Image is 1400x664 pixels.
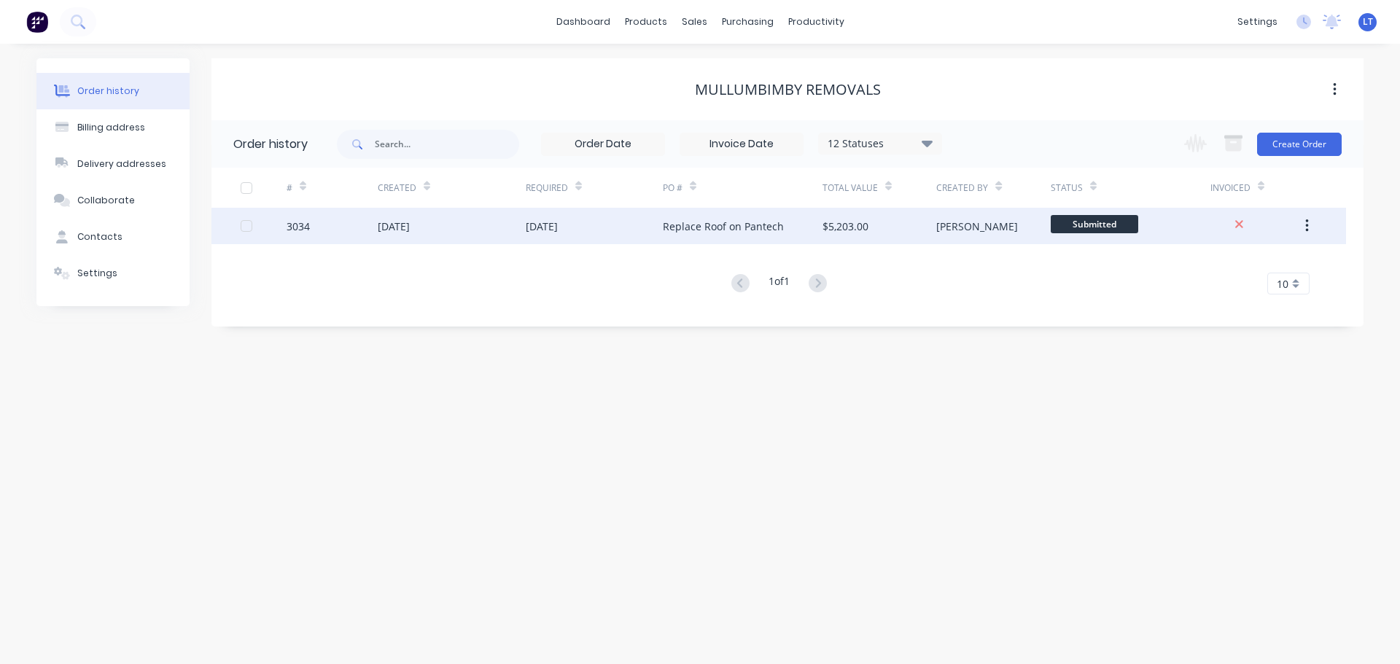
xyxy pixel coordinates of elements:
[663,219,784,234] div: Replace Roof on Pantech
[36,182,190,219] button: Collaborate
[526,181,568,195] div: Required
[526,219,558,234] div: [DATE]
[542,133,664,155] input: Order Date
[663,168,822,208] div: PO #
[781,11,852,33] div: productivity
[1363,15,1373,28] span: LT
[1051,215,1138,233] span: Submitted
[819,136,941,152] div: 12 Statuses
[618,11,674,33] div: products
[936,219,1018,234] div: [PERSON_NAME]
[1257,133,1342,156] button: Create Order
[680,133,803,155] input: Invoice Date
[822,219,868,234] div: $5,203.00
[1210,168,1302,208] div: Invoiced
[77,157,166,171] div: Delivery addresses
[287,168,378,208] div: #
[36,255,190,292] button: Settings
[822,168,936,208] div: Total Value
[287,219,310,234] div: 3034
[26,11,48,33] img: Factory
[378,181,416,195] div: Created
[822,181,878,195] div: Total Value
[378,219,410,234] div: [DATE]
[715,11,781,33] div: purchasing
[36,219,190,255] button: Contacts
[1051,168,1210,208] div: Status
[77,267,117,280] div: Settings
[1277,276,1288,292] span: 10
[287,181,292,195] div: #
[1051,181,1083,195] div: Status
[36,146,190,182] button: Delivery addresses
[378,168,526,208] div: Created
[36,109,190,146] button: Billing address
[769,273,790,294] div: 1 of 1
[526,168,663,208] div: Required
[936,181,988,195] div: Created By
[77,230,122,243] div: Contacts
[695,81,881,98] div: Mullumbimby Removals
[549,11,618,33] a: dashboard
[936,168,1050,208] div: Created By
[77,85,139,98] div: Order history
[233,136,308,153] div: Order history
[1230,11,1285,33] div: settings
[1210,181,1251,195] div: Invoiced
[77,121,145,134] div: Billing address
[36,73,190,109] button: Order history
[674,11,715,33] div: sales
[663,181,682,195] div: PO #
[77,194,135,207] div: Collaborate
[375,130,519,159] input: Search...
